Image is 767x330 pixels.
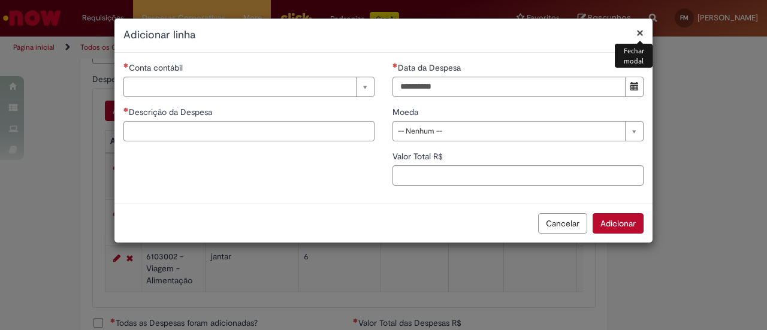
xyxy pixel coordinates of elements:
[398,62,463,73] span: Data da Despesa
[636,26,644,39] button: Fechar modal
[392,77,626,97] input: Data da Despesa
[625,77,644,97] button: Mostrar calendário para Data da Despesa
[392,151,445,162] span: Valor Total R$
[398,122,619,141] span: -- Nenhum --
[123,63,129,68] span: Necessários
[123,121,375,141] input: Descrição da Despesa
[392,107,421,117] span: Moeda
[129,62,185,73] span: Necessários - Conta contábil
[593,213,644,234] button: Adicionar
[538,213,587,234] button: Cancelar
[392,63,398,68] span: Necessários
[615,44,653,68] div: Fechar modal
[123,107,129,112] span: Necessários
[123,28,644,43] h2: Adicionar linha
[123,77,375,97] a: Limpar campo Conta contábil
[392,165,644,186] input: Valor Total R$
[129,107,215,117] span: Descrição da Despesa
